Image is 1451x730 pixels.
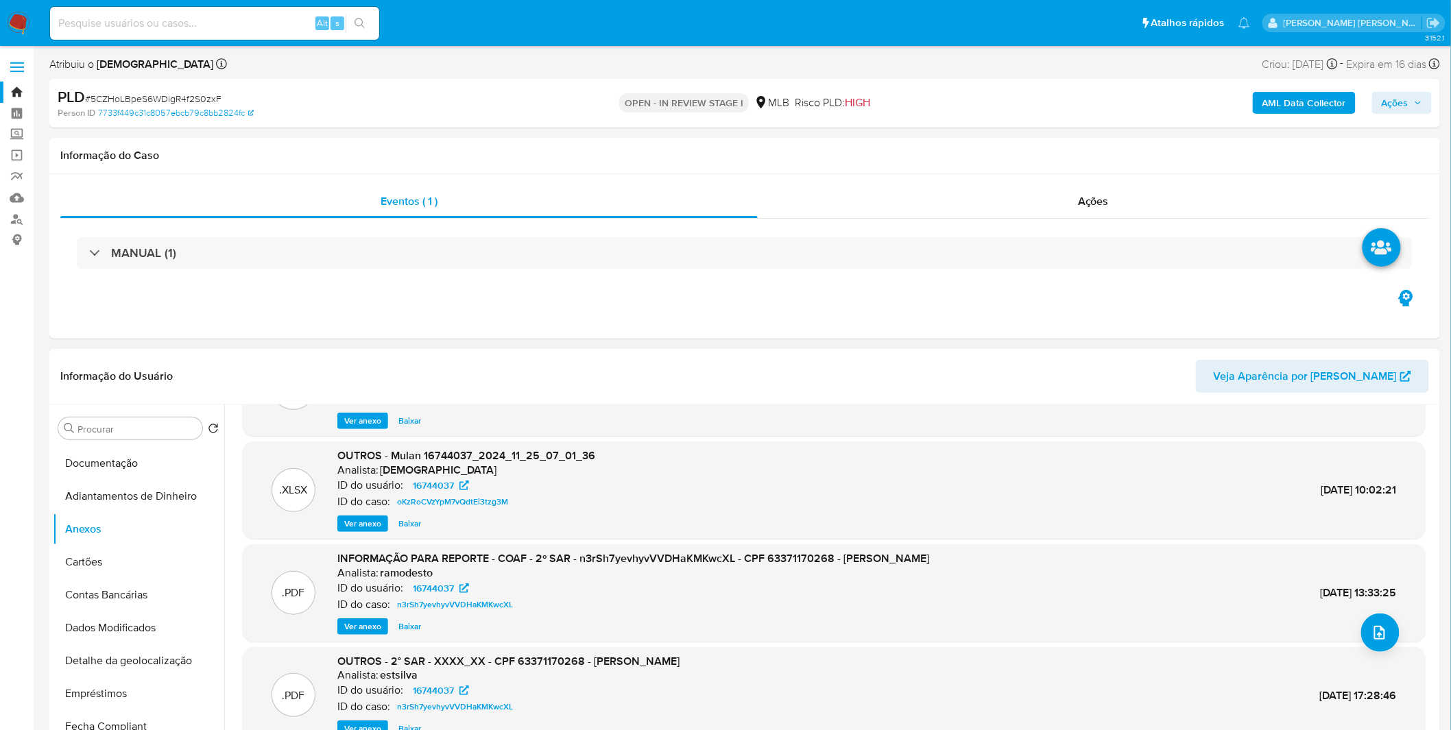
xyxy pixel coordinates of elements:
[50,14,379,32] input: Pesquise usuários ou casos...
[283,585,305,600] p: .PDF
[1253,92,1356,114] button: AML Data Collector
[53,546,224,579] button: Cartões
[337,515,388,532] button: Ver anexo
[380,463,496,477] h6: [DEMOGRAPHIC_DATA]
[94,56,213,72] b: [DEMOGRAPHIC_DATA]
[1426,16,1441,30] a: Sair
[111,245,176,260] h3: MANUAL (1)
[397,596,513,613] span: n3rSh7yevhyvVVDHaKMKwcXL
[413,477,454,494] span: 16744037
[85,92,221,106] span: # 5CZHoLBpeS6WDigR4f2S0zxF
[398,517,421,531] span: Baixar
[405,580,477,596] a: 16744037
[1151,16,1225,30] span: Atalhos rápidos
[208,423,219,438] button: Retornar ao pedido padrão
[280,483,308,498] p: .XLSX
[795,95,870,110] span: Risco PLD:
[392,596,518,613] a: n3rSh7yevhyvVVDHaKMKwcXL
[845,95,870,110] span: HIGH
[337,581,403,595] p: ID do usuário:
[346,14,374,33] button: search-icon
[1196,360,1429,393] button: Veja Aparência por [PERSON_NAME]
[392,515,428,532] button: Baixar
[405,682,477,698] a: 16744037
[1284,16,1422,29] p: igor.silva@mercadolivre.com
[337,700,390,714] p: ID do caso:
[1238,17,1250,29] a: Notificações
[53,480,224,513] button: Adiantamentos de Dinheiro
[1341,55,1344,73] span: -
[380,668,418,682] h6: estsilva
[335,16,339,29] span: s
[413,682,454,698] span: 16744037
[1321,482,1397,498] span: [DATE] 10:02:21
[344,414,381,428] span: Ver anexo
[337,566,379,580] p: Analista:
[1321,585,1397,600] span: [DATE] 13:33:25
[337,618,388,635] button: Ver anexo
[77,423,197,435] input: Procurar
[392,618,428,635] button: Baixar
[53,513,224,546] button: Anexos
[754,95,789,110] div: MLB
[337,495,390,509] p: ID do caso:
[1262,55,1338,73] div: Criou: [DATE]
[1347,57,1427,72] span: Expira em 16 dias
[337,653,680,669] span: OUTROS - 2° SAR - XXXX_XX - CPF 63371170268 - [PERSON_NAME]
[53,677,224,710] button: Empréstimos
[77,237,1413,269] div: MANUAL (1)
[381,193,437,209] span: Eventos ( 1 )
[397,494,508,510] span: oKzRoCVzYpM7vQdtEi3tzg3M
[398,414,421,428] span: Baixar
[53,644,224,677] button: Detalhe da geolocalização
[1078,193,1109,209] span: Ações
[1214,360,1397,393] span: Veja Aparência por [PERSON_NAME]
[1361,613,1400,652] button: upload-file
[337,463,379,477] p: Analista:
[337,413,388,429] button: Ver anexo
[49,57,213,72] span: Atribuiu o
[392,494,514,510] a: oKzRoCVzYpM7vQdtEi3tzg3M
[58,107,95,119] b: Person ID
[337,683,403,697] p: ID do usuário:
[64,423,75,434] button: Procurar
[1262,92,1346,114] b: AML Data Collector
[60,369,173,383] h1: Informação do Usuário
[337,392,390,406] p: ID do caso:
[337,668,379,682] p: Analista:
[337,448,595,463] span: OUTROS - Mulan 16744037_2024_11_25_07_01_36
[1382,92,1408,114] span: Ações
[392,413,428,429] button: Baixar
[337,550,929,566] span: INFORMAÇÃO PARA REPORTE - COAF - 2º SAR - n3rSh7yevhyvVVDHaKMKwcXL - CPF 63371170268 - [PERSON_NAME]
[397,698,513,715] span: n3rSh7yevhyvVVDHaKMKwcXL
[60,149,1429,162] h1: Informação do Caso
[344,517,381,531] span: Ver anexo
[53,611,224,644] button: Dados Modificados
[413,580,454,596] span: 16744037
[1372,92,1432,114] button: Ações
[380,566,433,580] h6: ramodesto
[337,478,403,492] p: ID do usuário:
[392,698,518,715] a: n3rSh7yevhyvVVDHaKMKwcXL
[337,598,390,611] p: ID do caso:
[98,107,254,119] a: 7733f449c31c8057ebcb79c8bb2824fc
[344,620,381,633] span: Ver anexo
[53,579,224,611] button: Contas Bancárias
[1320,688,1397,703] span: [DATE] 17:28:46
[317,16,328,29] span: Alt
[619,93,749,112] p: OPEN - IN REVIEW STAGE I
[58,86,85,108] b: PLD
[398,620,421,633] span: Baixar
[53,447,224,480] button: Documentação
[405,477,477,494] a: 16744037
[283,688,305,703] p: .PDF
